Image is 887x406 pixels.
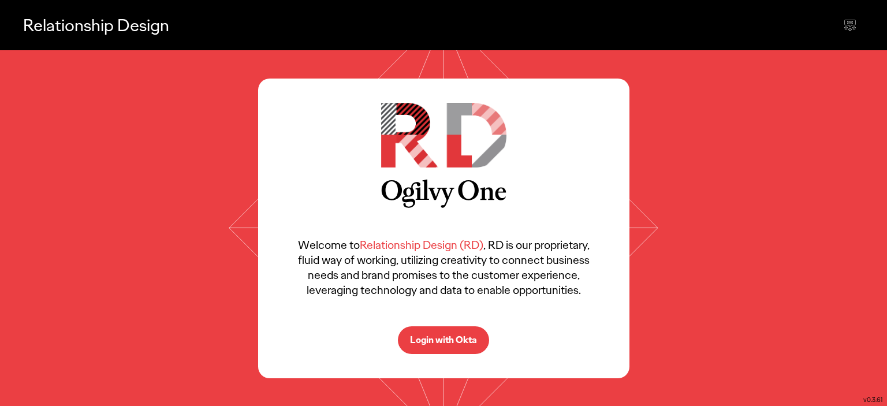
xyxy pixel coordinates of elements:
[398,326,489,354] button: Login with Okta
[381,103,506,167] img: RD Logo
[293,237,595,297] p: Welcome to , RD is our proprietary, fluid way of working, utilizing creativity to connect busines...
[836,12,864,39] div: Send feedback
[410,336,477,345] p: Login with Okta
[23,13,169,37] p: Relationship Design
[360,237,483,252] span: Relationship Design (RD)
